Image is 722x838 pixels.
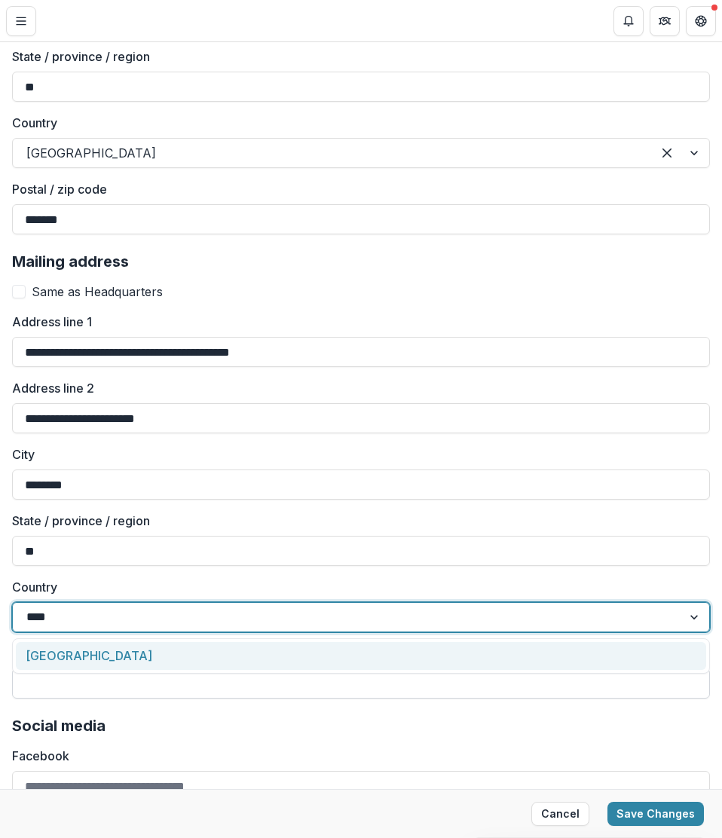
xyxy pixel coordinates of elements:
[12,747,701,765] label: Facebook
[12,313,701,331] label: Address line 1
[12,445,701,463] label: City
[12,252,710,271] h2: Mailing address
[607,802,704,826] button: Save Changes
[650,6,680,36] button: Partners
[655,141,679,165] div: Clear selected options
[12,114,701,132] label: Country
[12,379,701,397] label: Address line 2
[613,6,644,36] button: Notifications
[12,180,701,198] label: Postal / zip code
[686,6,716,36] button: Get Help
[12,717,710,735] h2: Social media
[16,642,706,670] div: [GEOGRAPHIC_DATA]
[531,802,589,826] button: Cancel
[12,512,701,530] label: State / province / region
[12,578,701,596] label: Country
[12,47,701,66] label: State / province / region
[6,6,36,36] button: Toggle Menu
[32,283,163,301] span: Same as Headquarters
